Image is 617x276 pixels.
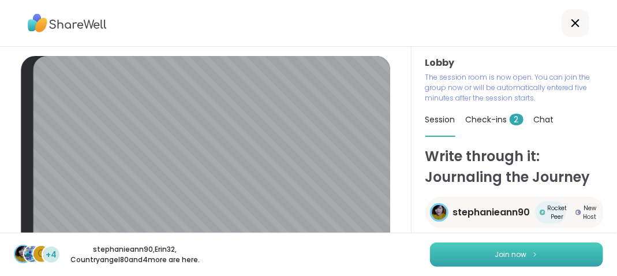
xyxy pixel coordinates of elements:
[70,244,200,265] p: stephanieann90 , Erin32 , Countryangel80 and 4 more are here.
[575,210,581,215] img: New Host
[425,56,603,70] h3: Lobby
[510,114,523,125] span: 2
[15,246,31,262] img: stephanieann90
[425,197,605,228] a: stephanieann90stephanieann90Rocket PeerRocket PeerNew HostNew Host
[430,243,603,267] button: Join now
[534,114,554,125] span: Chat
[28,10,107,36] img: ShareWell Logo
[540,210,545,215] img: Rocket Peer
[425,72,592,103] p: The session room is now open. You can join the group now or will be automatically entered five mi...
[432,205,447,220] img: stephanieann90
[584,204,597,221] span: New Host
[453,206,530,219] span: stephanieann90
[46,249,57,261] span: +4
[38,247,46,262] span: C
[425,114,455,125] span: Session
[495,249,527,260] span: Join now
[466,114,523,125] span: Check-ins
[532,251,539,258] img: ShareWell Logomark
[24,246,40,262] img: Erin32
[548,204,567,221] span: Rocket Peer
[425,146,603,188] h1: Write through it: Journaling the Journey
